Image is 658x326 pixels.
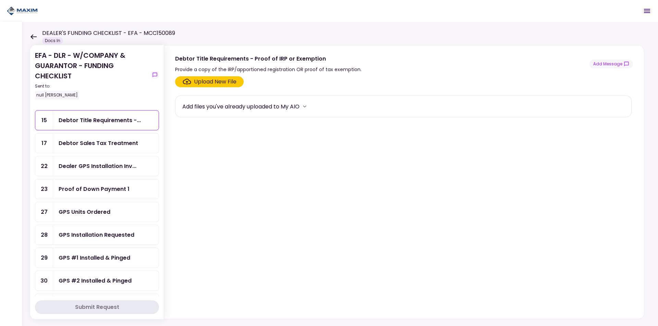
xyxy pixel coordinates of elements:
a: 15Debtor Title Requirements - Proof of IRP or Exemption [35,110,159,130]
div: Debtor Title Requirements - Proof of IRP or Exemption [175,54,362,63]
span: Click here to upload the required document [175,76,244,87]
div: GPS Units Ordered [59,208,110,216]
div: 34 [35,294,53,313]
div: Upload New File [194,78,236,86]
div: GPS #1 Installed & Pinged [59,253,130,262]
div: GPS Installation Requested [59,231,134,239]
div: EFA - DLR - W/COMPANY & GUARANTOR - FUNDING CHECKLIST [35,50,148,100]
div: 29 [35,248,53,268]
div: 30 [35,271,53,290]
div: 27 [35,202,53,222]
div: GPS #2 Installed & Pinged [59,276,132,285]
div: 28 [35,225,53,245]
div: 23 [35,179,53,199]
div: Dealer GPS Installation Invoice [59,162,136,170]
div: Proof of Down Payment 1 [59,185,130,193]
button: more [300,101,310,112]
h1: DEALER'S FUNDING CHECKLIST - EFA - MCC150089 [42,29,175,37]
div: Add files you've already uploaded to My AIO [182,102,300,111]
div: Docs In [42,37,63,44]
img: Partner icon [7,6,38,16]
button: Submit Request [35,300,159,314]
a: 23Proof of Down Payment 1 [35,179,159,199]
div: Debtor Title Requirements - Proof of IRP or Exemption [59,116,141,125]
a: 34Interview [35,294,159,314]
a: 17Debtor Sales Tax Treatment [35,133,159,153]
a: 27GPS Units Ordered [35,202,159,222]
div: 17 [35,133,53,153]
a: 22Dealer GPS Installation Invoice [35,156,159,176]
div: 22 [35,156,53,176]
a: 30GPS #2 Installed & Pinged [35,271,159,291]
div: Sent to: [35,83,148,89]
a: 28GPS Installation Requested [35,225,159,245]
div: Debtor Sales Tax Treatment [59,139,138,147]
div: Debtor Title Requirements - Proof of IRP or ExemptionProvide a copy of the IRP/apportioned regist... [164,45,644,319]
a: 29GPS #1 Installed & Pinged [35,248,159,268]
div: 15 [35,110,53,130]
button: show-messages [151,71,159,79]
div: null [PERSON_NAME] [35,91,79,100]
button: Open menu [639,3,655,19]
div: Submit Request [75,303,119,311]
div: Provide a copy of the IRP/apportioned registration OR proof of tax exemption. [175,65,362,74]
button: show-messages [589,60,633,68]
